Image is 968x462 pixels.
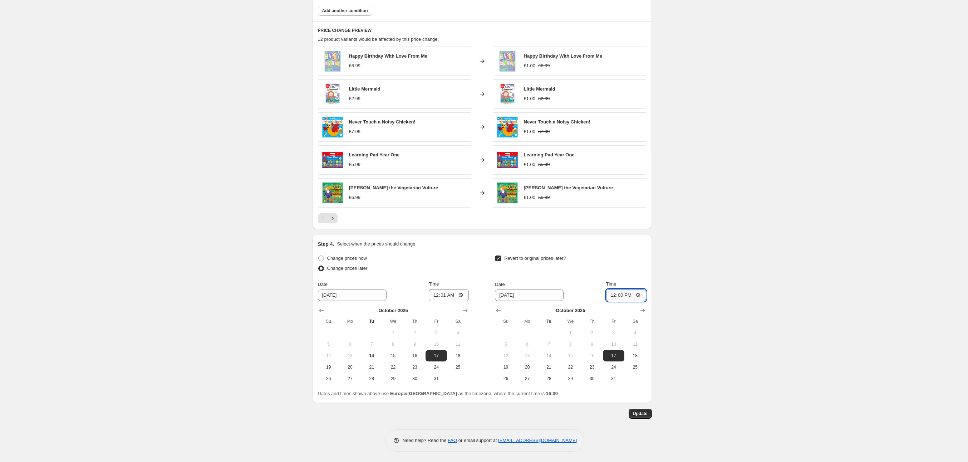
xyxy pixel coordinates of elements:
button: Saturday October 25 2025 [624,361,646,373]
span: Update [633,411,648,417]
th: Sunday [495,316,516,327]
button: Friday October 3 2025 [603,327,624,339]
strike: £6.99 [538,194,550,201]
span: 8 [385,341,401,347]
button: Monday October 20 2025 [517,361,538,373]
span: 24 [606,364,621,370]
span: 5 [498,341,514,347]
th: Wednesday [382,316,404,327]
button: Thursday October 23 2025 [404,361,426,373]
strike: £5.99 [538,161,550,168]
th: Wednesday [560,316,581,327]
span: Tu [541,318,557,324]
strike: £6.99 [538,62,550,69]
button: Monday October 27 2025 [339,373,361,384]
strike: £2.99 [538,95,550,102]
b: 16:09 [546,391,558,396]
button: Thursday October 2 2025 [581,327,603,339]
button: Sunday October 26 2025 [495,373,516,384]
span: Th [584,318,600,324]
span: 22 [562,364,578,370]
span: Fr [428,318,444,324]
input: 12:00 [429,289,469,301]
span: Revert to original prices later? [504,256,566,261]
span: 12 product variants would be affected by this price change: [318,37,439,42]
span: Su [321,318,336,324]
span: 28 [541,376,557,381]
span: 14 [364,353,379,359]
span: 18 [450,353,466,359]
p: Select when the prices should change [337,240,415,248]
button: Tuesday October 21 2025 [538,361,560,373]
span: 11 [627,341,643,347]
button: Wednesday October 22 2025 [560,361,581,373]
button: Monday October 6 2025 [517,339,538,350]
span: 29 [562,376,578,381]
span: Mo [520,318,535,324]
span: Happy Birthday With Love From Me [349,53,427,59]
th: Tuesday [361,316,382,327]
div: £6.99 [349,194,361,201]
button: Thursday October 16 2025 [404,350,426,361]
button: Saturday October 18 2025 [624,350,646,361]
span: We [562,318,578,324]
div: £7.99 [349,128,361,135]
img: 11333-BB01-01-C1_Never_Touch_a_Noisy_Chicken_for_web_80x.jpg [322,116,343,138]
button: Thursday October 16 2025 [581,350,603,361]
th: Friday [426,316,447,327]
button: Add another condition [318,6,372,16]
button: Tuesday October 21 2025 [361,361,382,373]
button: Thursday October 9 2025 [581,339,603,350]
button: Sunday October 19 2025 [495,361,516,373]
span: Tu [364,318,379,324]
span: 25 [450,364,466,370]
span: 4 [627,330,643,336]
span: Th [407,318,423,324]
span: Fr [606,318,621,324]
button: Tuesday October 28 2025 [538,373,560,384]
span: or email support at [457,438,498,443]
span: 9 [407,341,423,347]
button: Sunday October 19 2025 [318,361,339,373]
span: Time [429,281,439,287]
span: 21 [541,364,557,370]
button: Friday October 31 2025 [426,373,447,384]
button: Wednesday October 8 2025 [382,339,404,350]
span: 14 [541,353,557,359]
div: £1.00 [524,194,536,201]
nav: Pagination [318,213,338,223]
div: £2.99 [349,95,361,102]
span: 16 [584,353,600,359]
button: Thursday October 30 2025 [404,373,426,384]
div: £1.00 [524,161,536,168]
button: Friday October 24 2025 [603,361,624,373]
span: 21 [364,364,379,370]
button: Saturday October 11 2025 [447,339,468,350]
span: Never Touch a Noisy Chicken! [524,119,590,125]
span: Date [318,282,328,287]
strike: £7.99 [538,128,550,135]
button: Thursday October 2 2025 [404,327,426,339]
button: Friday October 24 2025 [426,361,447,373]
img: 10119-PB04-02-C1-for-web_80x.jpg [322,83,343,105]
img: 10366-SA04-02-C1-for-web_80x.jpg [497,149,518,171]
span: 6 [520,341,535,347]
span: 10 [428,341,444,347]
span: 31 [606,376,621,381]
span: 30 [584,376,600,381]
span: Learning Pad Year One [524,152,575,157]
b: Europe/[GEOGRAPHIC_DATA] [390,391,457,396]
th: Thursday [404,316,426,327]
span: 20 [520,364,535,370]
button: Friday October 3 2025 [426,327,447,339]
button: Thursday October 9 2025 [404,339,426,350]
span: [PERSON_NAME] the Vegetarian Vulture [524,185,613,190]
button: Monday October 13 2025 [339,350,361,361]
button: Tuesday October 28 2025 [361,373,382,384]
span: 2 [407,330,423,336]
div: £5.99 [349,161,361,168]
span: 27 [520,376,535,381]
span: 19 [321,364,336,370]
span: Sa [450,318,466,324]
span: 25 [627,364,643,370]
